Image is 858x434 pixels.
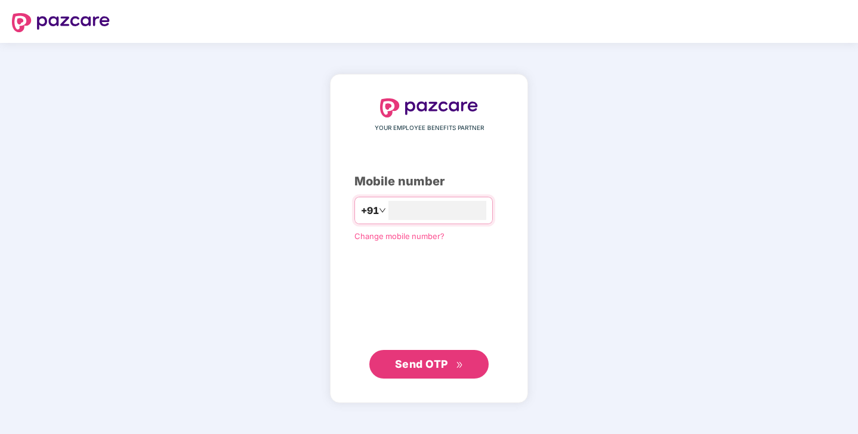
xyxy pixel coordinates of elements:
[456,361,464,369] span: double-right
[354,231,445,241] a: Change mobile number?
[379,207,386,214] span: down
[395,358,448,370] span: Send OTP
[12,13,110,32] img: logo
[361,203,379,218] span: +91
[375,123,484,133] span: YOUR EMPLOYEE BENEFITS PARTNER
[380,98,478,117] img: logo
[369,350,489,379] button: Send OTPdouble-right
[354,172,504,191] div: Mobile number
